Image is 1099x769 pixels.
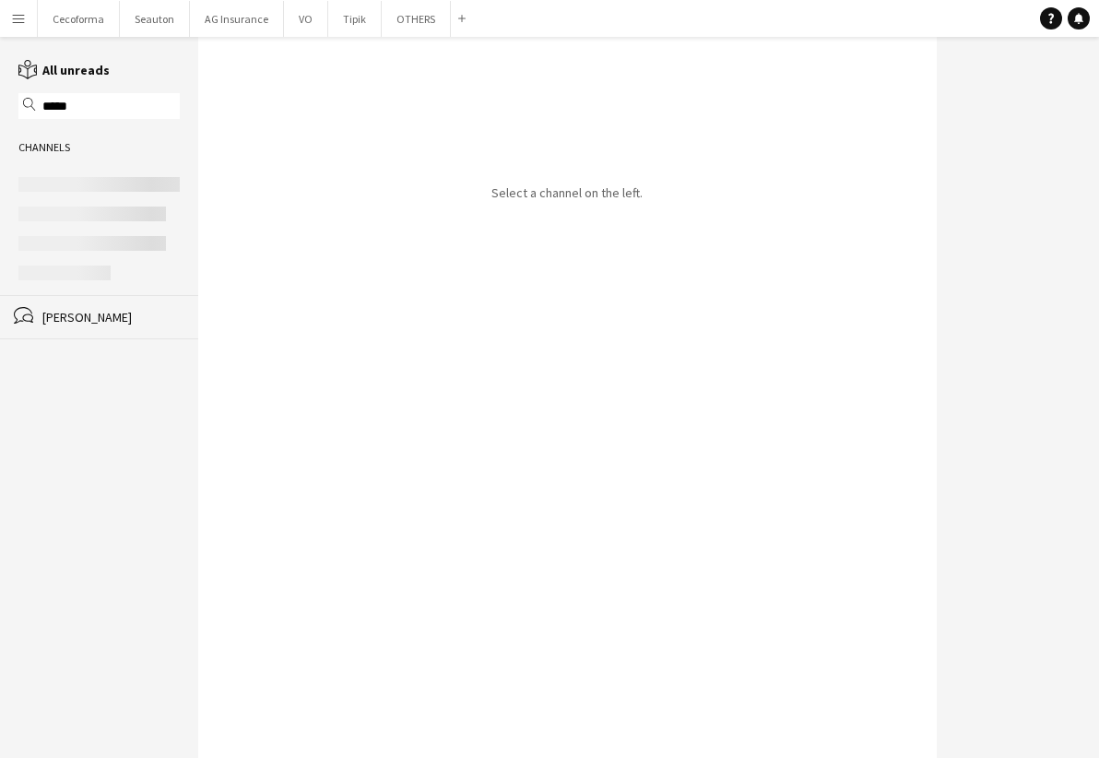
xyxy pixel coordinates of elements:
[18,62,110,78] a: All unreads
[284,1,328,37] button: VO
[491,184,643,201] p: Select a channel on the left.
[328,1,382,37] button: Tipik
[38,1,120,37] button: Cecoforma
[42,309,180,325] div: [PERSON_NAME]
[120,1,190,37] button: Seauton
[190,1,284,37] button: AG Insurance
[382,1,451,37] button: OTHERS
